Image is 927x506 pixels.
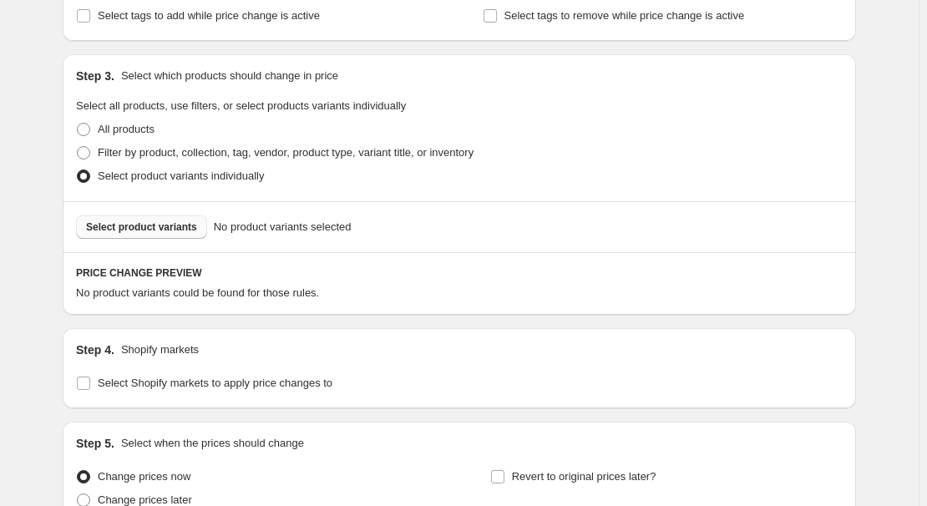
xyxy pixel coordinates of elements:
[76,99,406,112] span: Select all products, use filters, or select products variants individually
[121,435,304,452] p: Select when the prices should change
[76,342,114,358] h2: Step 4.
[76,286,319,299] span: No product variants could be found for those rules.
[98,470,190,483] span: Change prices now
[98,493,192,506] span: Change prices later
[98,146,474,159] span: Filter by product, collection, tag, vendor, product type, variant title, or inventory
[98,170,264,182] span: Select product variants individually
[121,68,338,84] p: Select which products should change in price
[98,123,154,135] span: All products
[86,220,197,234] span: Select product variants
[98,9,320,22] span: Select tags to add while price change is active
[121,342,199,358] p: Shopify markets
[98,377,332,389] span: Select Shopify markets to apply price changes to
[512,470,656,483] span: Revert to original prices later?
[76,266,843,280] h6: PRICE CHANGE PREVIEW
[504,9,745,22] span: Select tags to remove while price change is active
[76,68,114,84] h2: Step 3.
[214,219,352,235] span: No product variants selected
[76,215,207,239] button: Select product variants
[76,435,114,452] h2: Step 5.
